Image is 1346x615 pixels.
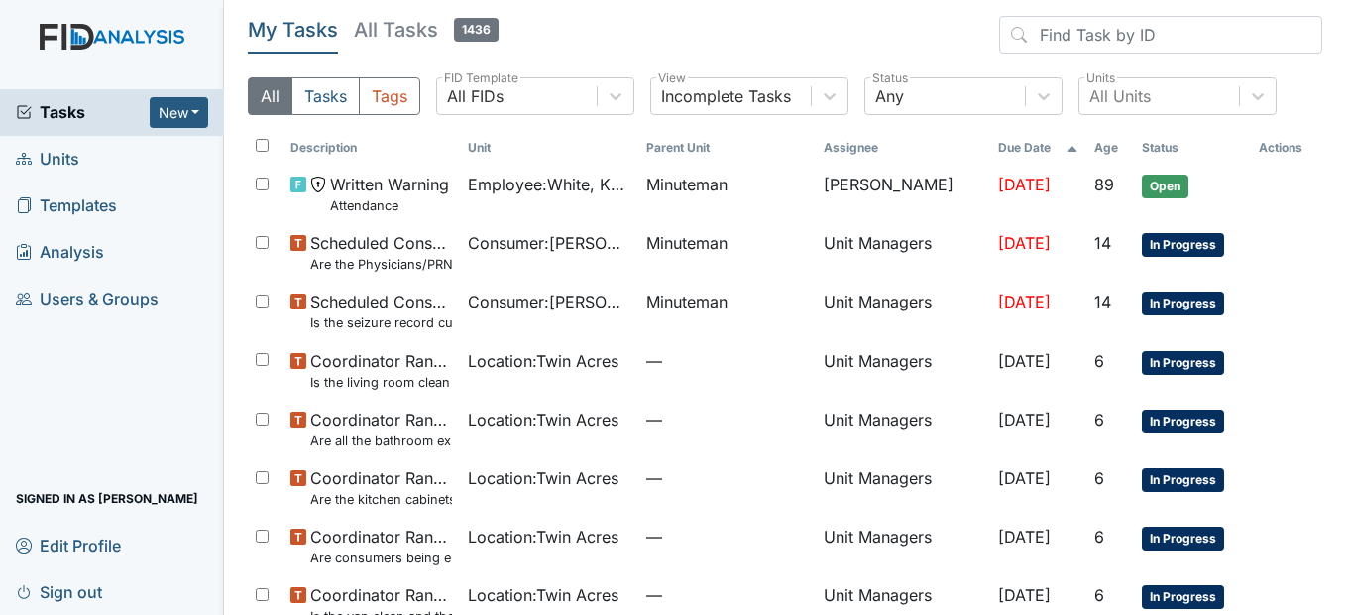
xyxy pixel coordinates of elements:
small: Are all the bathroom exhaust fan covers clean and dust free? [310,431,452,450]
span: 14 [1094,292,1111,311]
span: Coordinator Random Is the living room clean and in good repair? [310,349,452,392]
span: [DATE] [998,527,1051,547]
button: Tasks [291,77,360,115]
h5: My Tasks [248,16,338,44]
span: 6 [1094,468,1104,488]
span: Signed in as [PERSON_NAME] [16,483,198,514]
input: Find Task by ID [999,16,1322,54]
span: Minuteman [646,290,728,313]
span: Consumer : [PERSON_NAME] [468,290,629,313]
span: Location : Twin Acres [468,583,618,607]
span: 89 [1094,175,1114,194]
span: Templates [16,190,117,221]
td: Unit Managers [816,458,990,517]
span: [DATE] [998,351,1051,371]
div: All FIDs [447,84,504,108]
small: Are the Physicians/PRN orders updated every 90 days? [310,255,452,274]
span: — [646,349,808,373]
span: [DATE] [998,585,1051,605]
input: Toggle All Rows Selected [256,139,269,152]
span: — [646,408,808,431]
td: Unit Managers [816,400,990,458]
span: Open [1142,175,1188,198]
button: Tags [359,77,420,115]
span: [DATE] [998,292,1051,311]
span: 6 [1094,351,1104,371]
span: Scheduled Consumer Chart Review Are the Physicians/PRN orders updated every 90 days? [310,231,452,274]
td: [PERSON_NAME] [816,165,990,223]
th: Toggle SortBy [1086,131,1134,165]
span: 6 [1094,410,1104,430]
span: Location : Twin Acres [468,525,618,549]
span: Location : Twin Acres [468,408,618,431]
th: Toggle SortBy [460,131,637,165]
span: In Progress [1142,292,1224,315]
span: 14 [1094,233,1111,253]
span: [DATE] [998,233,1051,253]
th: Assignee [816,131,990,165]
span: Location : Twin Acres [468,466,618,490]
div: Any [875,84,904,108]
span: Consumer : [PERSON_NAME] [468,231,629,255]
div: Type filter [248,77,420,115]
small: Are consumers being encouraged in active treatment? [310,549,452,567]
h5: All Tasks [354,16,499,44]
span: Coordinator Random Are all the bathroom exhaust fan covers clean and dust free? [310,408,452,450]
span: Units [16,144,79,175]
span: Users & Groups [16,284,159,314]
small: Is the living room clean and in good repair? [310,373,452,392]
th: Toggle SortBy [1134,131,1251,165]
span: Employee : White, Khahliya [468,173,629,196]
span: [DATE] [998,468,1051,488]
span: In Progress [1142,585,1224,609]
td: Unit Managers [816,341,990,400]
button: New [150,97,209,128]
span: [DATE] [998,175,1051,194]
span: — [646,583,808,607]
span: In Progress [1142,468,1224,492]
a: Tasks [16,100,150,124]
td: Unit Managers [816,517,990,575]
small: Are the kitchen cabinets and floors clean? [310,490,452,509]
span: In Progress [1142,527,1224,551]
td: Unit Managers [816,282,990,340]
small: Is the seizure record current? [310,313,452,332]
span: Minuteman [646,231,728,255]
span: Analysis [16,237,104,268]
span: Location : Twin Acres [468,349,618,373]
span: In Progress [1142,351,1224,375]
th: Toggle SortBy [638,131,816,165]
th: Toggle SortBy [990,131,1086,165]
span: Edit Profile [16,530,121,560]
span: Minuteman [646,173,728,196]
small: Attendance [330,196,449,215]
span: 6 [1094,527,1104,547]
span: Sign out [16,576,102,607]
span: In Progress [1142,233,1224,257]
span: 6 [1094,585,1104,605]
span: In Progress [1142,410,1224,433]
span: Coordinator Random Are the kitchen cabinets and floors clean? [310,466,452,509]
span: Scheduled Consumer Chart Review Is the seizure record current? [310,290,452,332]
div: Incomplete Tasks [661,84,791,108]
span: Coordinator Random Are consumers being encouraged in active treatment? [310,525,452,567]
th: Toggle SortBy [282,131,460,165]
span: — [646,466,808,490]
button: All [248,77,292,115]
span: Written Warning Attendance [330,173,449,215]
div: All Units [1089,84,1151,108]
th: Actions [1251,131,1322,165]
span: [DATE] [998,410,1051,430]
td: Unit Managers [816,223,990,282]
span: 1436 [454,18,499,42]
span: — [646,525,808,549]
